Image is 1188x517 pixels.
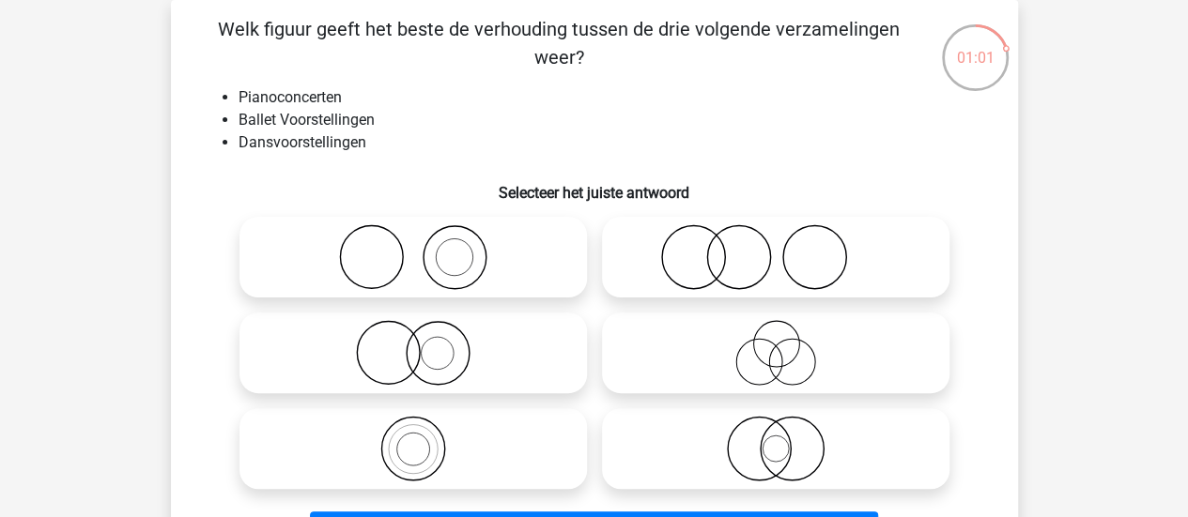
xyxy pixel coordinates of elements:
p: Welk figuur geeft het beste de verhouding tussen de drie volgende verzamelingen weer? [201,15,918,71]
li: Dansvoorstellingen [239,131,988,154]
li: Pianoconcerten [239,86,988,109]
div: 01:01 [940,23,1011,69]
h6: Selecteer het juiste antwoord [201,169,988,202]
li: Ballet Voorstellingen [239,109,988,131]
